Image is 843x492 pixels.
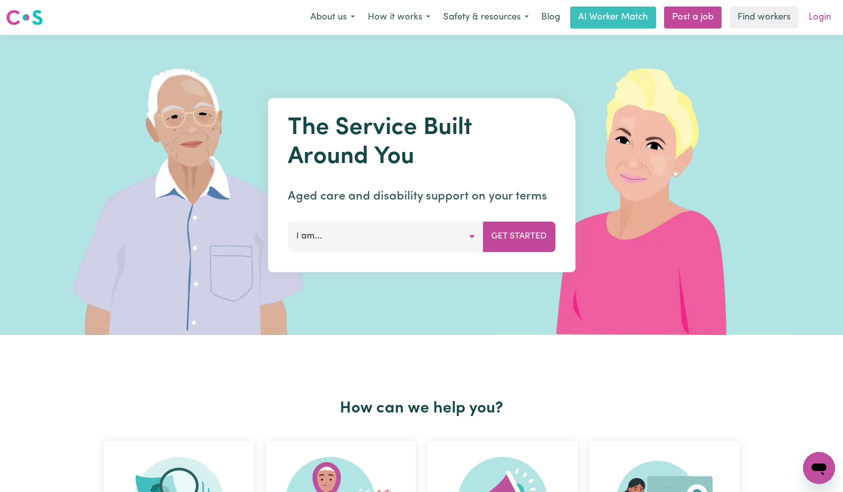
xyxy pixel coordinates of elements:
iframe: Button to launch messaging window [803,452,835,484]
a: Careseekers logo [6,6,43,29]
a: Find workers [730,6,799,28]
button: I am... [288,221,483,251]
a: Blog [535,6,566,28]
a: AI Worker Match [570,6,656,28]
img: Careseekers logo [6,8,43,26]
button: Get Started [483,221,555,251]
h1: The Service Built Around You [288,114,555,171]
a: Post a job [664,6,722,28]
button: About us [304,7,361,28]
p: Aged care and disability support on your terms [288,187,555,205]
button: Safety & resources [437,7,535,28]
a: Login [803,6,837,28]
button: How it works [361,7,437,28]
h2: How can we help you? [98,399,746,418]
